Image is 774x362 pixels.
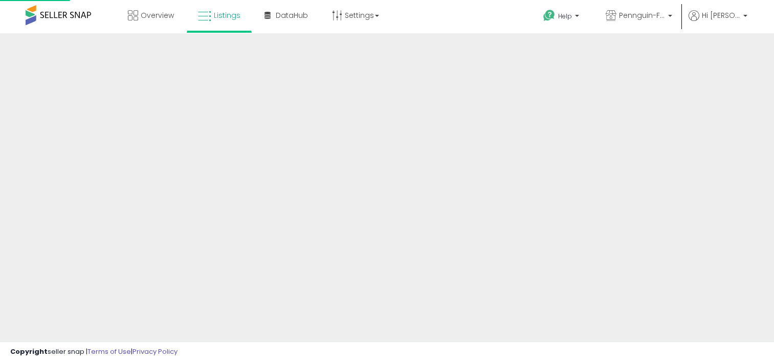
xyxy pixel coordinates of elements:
[543,9,556,22] i: Get Help
[702,10,740,20] span: Hi [PERSON_NAME]
[535,2,589,33] a: Help
[141,10,174,20] span: Overview
[689,10,747,33] a: Hi [PERSON_NAME]
[276,10,308,20] span: DataHub
[10,347,178,357] div: seller snap | |
[87,347,131,356] a: Terms of Use
[558,12,572,20] span: Help
[214,10,240,20] span: Listings
[132,347,178,356] a: Privacy Policy
[619,10,665,20] span: Pennguin-FR-Home
[10,347,48,356] strong: Copyright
